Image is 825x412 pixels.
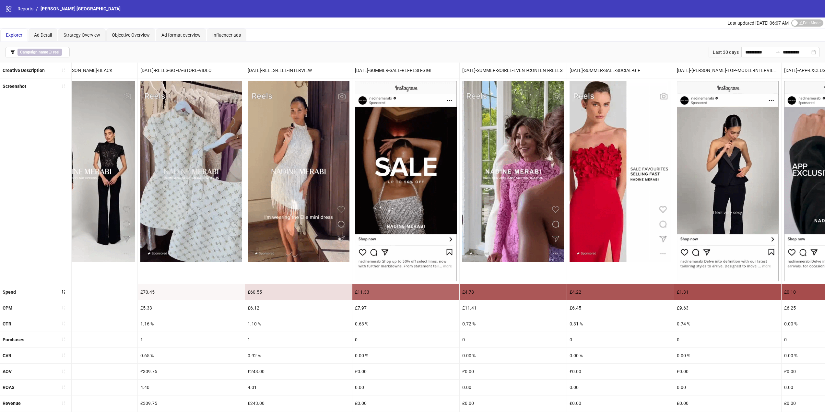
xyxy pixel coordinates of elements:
div: £0.00 [460,364,567,379]
span: Last updated [DATE] 06:07 AM [727,20,789,26]
span: Objective Overview [112,32,150,38]
b: ROAS [3,385,15,390]
div: £4.22 [567,284,674,300]
div: £9.63 [674,300,781,316]
span: sort-ascending [61,337,66,342]
span: sort-ascending [61,353,66,358]
div: 0.65 % [138,348,245,363]
img: Screenshot 120230565178570361 [355,81,457,281]
div: 0.00 % [674,348,781,363]
div: [DATE]-SUMMER-SOIREE-EVENT-CONTENT-REELS [460,63,567,78]
div: 1 [30,332,137,347]
div: 1 [245,332,352,347]
div: £11.33 [352,284,459,300]
span: Explorer [6,32,22,38]
img: Screenshot 120227765091740361 [248,81,349,262]
div: [DATE]-SUMMER-SALE-SOCIAL-GIF [567,63,674,78]
div: £395.00 [30,364,137,379]
div: [DATE]-SUMMER-SALE-REFRESH-GIGI [352,63,459,78]
b: Revenue [3,401,21,406]
div: £6.45 [567,300,674,316]
div: £0.00 [460,395,567,411]
span: sort-descending [61,289,66,294]
div: £7.97 [352,300,459,316]
div: £0.00 [567,395,674,411]
b: reel [53,50,59,54]
span: sort-ascending [61,305,66,310]
div: 5.32 [30,380,137,395]
div: 0.00 % [352,348,459,363]
span: filter [10,50,15,54]
div: [DATE]-[PERSON_NAME]-TOP-MODEL-INTERVIEW-VIDEO [674,63,781,78]
span: sort-ascending [61,385,66,390]
div: 4.40 [138,380,245,395]
span: Strategy Overview [64,32,100,38]
div: £60.55 [245,284,352,300]
div: £6.63 [30,300,137,316]
span: Ad format overview [161,32,201,38]
div: £74.21 [30,284,137,300]
b: Creative Description [3,68,45,73]
b: Purchases [3,337,24,342]
b: AOV [3,369,12,374]
div: £243.00 [245,364,352,379]
b: Spend [3,289,16,295]
div: 4.01 [245,380,352,395]
div: £11.41 [460,300,567,316]
img: Screenshot 120229092542390361 [33,81,135,262]
div: £0.00 [674,395,781,411]
img: Screenshot 120230848865850361 [462,81,564,262]
img: Screenshot 120228261211350361 [140,81,242,262]
span: sort-ascending [61,401,66,406]
div: £309.75 [138,364,245,379]
span: [PERSON_NAME] [GEOGRAPHIC_DATA] [41,6,121,11]
a: Reports [16,5,35,12]
div: 0 [674,332,781,347]
b: Screenshot [3,84,26,89]
div: £6.12 [245,300,352,316]
div: £309.75 [138,395,245,411]
img: Screenshot 120230003185920361 [570,81,671,262]
div: [DATE]-REELS-ELLE-INTERVIEW [245,63,352,78]
span: swap-right [775,50,780,55]
span: sort-ascending [61,68,66,73]
div: £1.31 [674,284,781,300]
b: CTR [3,321,11,326]
div: £0.00 [674,364,781,379]
span: sort-ascending [61,84,66,88]
div: 0.31 % [567,316,674,332]
span: sort-ascending [61,321,66,326]
div: 0 [460,332,567,347]
span: Ad Detail [34,32,52,38]
b: CVR [3,353,11,358]
div: £0.00 [352,395,459,411]
div: 0 [352,332,459,347]
div: £395.00 [30,395,137,411]
div: 0.72 % [460,316,567,332]
span: to [775,50,780,55]
span: sort-ascending [61,369,66,374]
div: 1.16 % [138,316,245,332]
div: £0.00 [567,364,674,379]
span: ∋ [18,49,62,56]
div: Last 30 days [709,47,741,57]
div: 1.10 % [245,316,352,332]
div: 0.92 % [245,348,352,363]
div: 0.74 % [674,316,781,332]
div: 0.00 % [567,348,674,363]
li: / [36,5,38,12]
div: 0.00 [567,380,674,395]
div: £5.33 [138,300,245,316]
div: [DATE]-REELS-SOFIA-STORE-VIDEO [138,63,245,78]
div: £243.00 [245,395,352,411]
div: 0 [567,332,674,347]
b: Campaign name [20,50,48,54]
div: £70.45 [138,284,245,300]
div: 1 [138,332,245,347]
div: £4.78 [460,284,567,300]
button: Campaign name ∋ reel [5,47,70,57]
div: 0.00 % [460,348,567,363]
div: £0.00 [352,364,459,379]
div: 0.00 [674,380,781,395]
div: 0.00 [460,380,567,395]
